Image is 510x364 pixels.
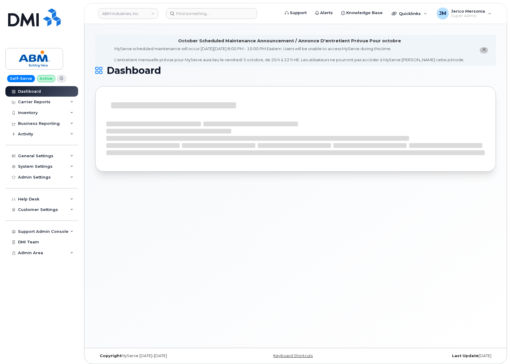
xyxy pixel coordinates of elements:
div: [DATE] [362,353,496,358]
button: close notification [480,47,488,53]
a: Keyboard Shortcuts [273,353,313,358]
div: October Scheduled Maintenance Announcement / Annonce D'entretient Prévue Pour octobre [178,38,401,44]
span: Dashboard [107,66,161,75]
strong: Copyright [100,353,121,358]
strong: Last Update [452,353,478,358]
div: MyServe scheduled maintenance will occur [DATE][DATE] 8:00 PM - 10:00 PM Eastern. Users will be u... [114,46,464,63]
div: MyServe [DATE]–[DATE] [95,353,229,358]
